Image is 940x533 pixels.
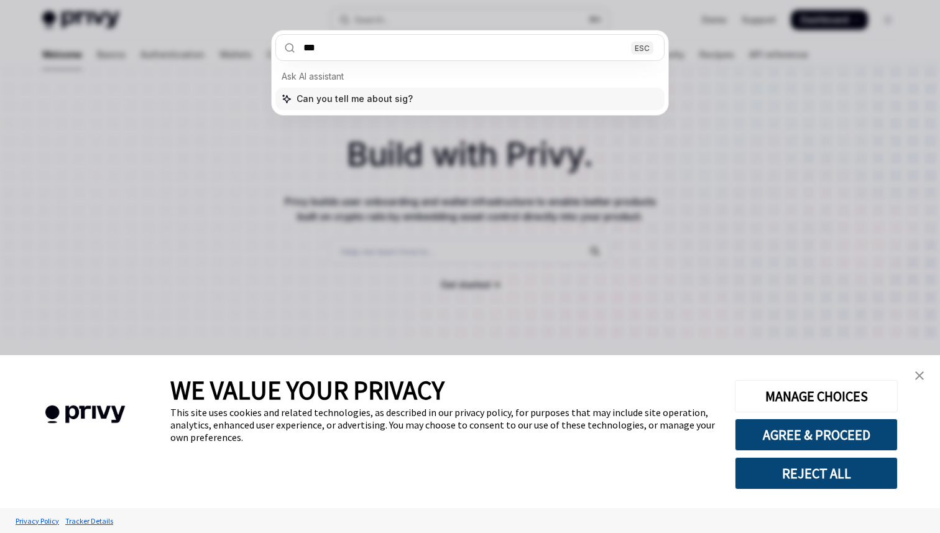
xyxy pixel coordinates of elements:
[12,510,62,532] a: Privacy Policy
[170,406,716,443] div: This site uses cookies and related technologies, as described in our privacy policy, for purposes...
[297,93,413,105] span: Can you tell me about sig?
[735,380,898,412] button: MANAGE CHOICES
[170,374,445,406] span: WE VALUE YOUR PRIVACY
[19,387,152,442] img: company logo
[735,419,898,451] button: AGREE & PROCEED
[631,41,653,54] div: ESC
[915,371,924,380] img: close banner
[275,65,665,88] div: Ask AI assistant
[907,363,932,388] a: close banner
[735,457,898,489] button: REJECT ALL
[62,510,116,532] a: Tracker Details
